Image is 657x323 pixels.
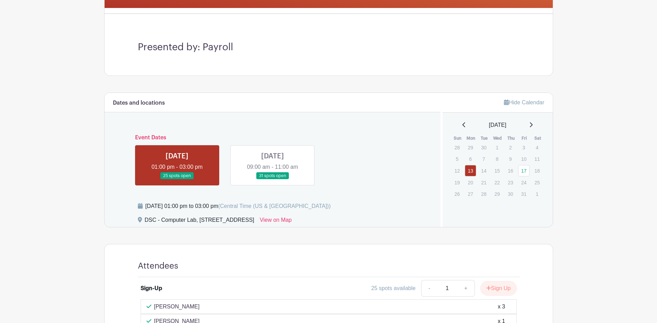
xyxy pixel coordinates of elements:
[451,165,463,176] p: 12
[531,135,544,142] th: Sat
[491,142,503,153] p: 1
[138,261,178,271] h4: Attendees
[145,202,331,210] div: [DATE] 01:00 pm to 03:00 pm
[465,165,476,176] a: 13
[518,177,530,188] p: 24
[260,216,292,227] a: View on Map
[145,216,255,227] div: DSC - Computer Lab, [STREET_ADDRESS]
[138,42,520,53] h3: Presented by: Payroll
[518,154,530,164] p: 10
[505,154,516,164] p: 9
[451,177,463,188] p: 19
[478,189,489,199] p: 28
[491,177,503,188] p: 22
[498,303,505,311] div: x 3
[154,303,200,311] p: [PERSON_NAME]
[491,189,503,199] p: 29
[465,177,476,188] p: 20
[457,280,474,297] a: +
[505,189,516,199] p: 30
[491,165,503,176] p: 15
[218,203,331,209] span: (Central Time (US & [GEOGRAPHIC_DATA]))
[451,189,463,199] p: 26
[518,189,530,199] p: 31
[478,177,489,188] p: 21
[371,284,416,293] div: 25 spots available
[489,121,506,129] span: [DATE]
[531,189,543,199] p: 1
[531,154,543,164] p: 11
[465,142,476,153] p: 29
[451,135,464,142] th: Sun
[465,154,476,164] p: 6
[518,165,530,176] a: 17
[113,100,165,106] h6: Dates and locations
[504,99,544,105] a: Hide Calendar
[451,142,463,153] p: 28
[478,165,489,176] p: 14
[465,189,476,199] p: 27
[518,135,531,142] th: Fri
[421,280,437,297] a: -
[451,154,463,164] p: 5
[478,142,489,153] p: 30
[478,154,489,164] p: 7
[518,142,530,153] p: 3
[480,281,517,296] button: Sign Up
[531,142,543,153] p: 4
[505,177,516,188] p: 23
[505,165,516,176] p: 16
[491,135,505,142] th: Wed
[531,165,543,176] p: 18
[504,135,518,142] th: Thu
[141,284,162,293] div: Sign-Up
[505,142,516,153] p: 2
[491,154,503,164] p: 8
[464,135,478,142] th: Mon
[531,177,543,188] p: 25
[130,134,416,141] h6: Event Dates
[478,135,491,142] th: Tue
